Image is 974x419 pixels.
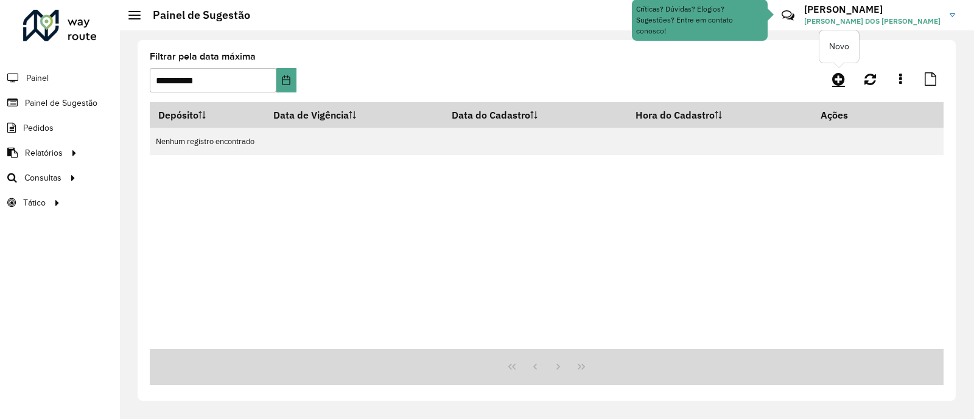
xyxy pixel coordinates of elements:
[627,102,812,128] th: Hora do Cadastro
[23,196,46,209] span: Tático
[24,171,61,184] span: Consultas
[141,9,250,22] h2: Painel de Sugestão
[819,30,859,63] div: Novo
[23,122,54,134] span: Pedidos
[812,102,885,128] th: Ações
[150,102,265,128] th: Depósito
[804,4,941,15] h3: [PERSON_NAME]
[150,128,944,155] td: Nenhum registro encontrado
[26,72,49,85] span: Painel
[443,102,627,128] th: Data do Cadastro
[25,97,97,109] span: Painel de Sugestão
[25,147,63,159] span: Relatórios
[150,49,256,64] label: Filtrar pela data máxima
[804,16,941,27] span: [PERSON_NAME] DOS [PERSON_NAME]
[276,68,296,92] button: Choose Date
[265,102,443,128] th: Data de Vigência
[775,2,801,29] a: Contato Rápido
